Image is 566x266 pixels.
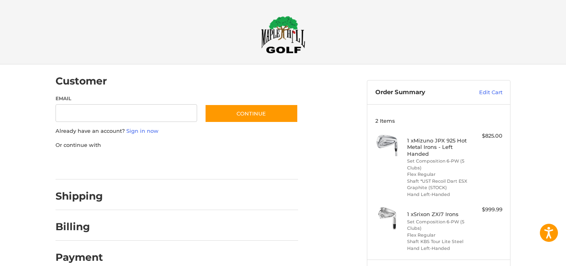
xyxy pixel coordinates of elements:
img: Maple Hill Golf [261,16,305,54]
li: Hand Left-Handed [407,191,469,198]
a: Sign in now [126,128,158,134]
h3: Order Summary [375,89,462,97]
li: Flex Regular [407,232,469,239]
button: Continue [205,104,298,123]
li: Set Composition 6-PW (5 Clubs) [407,219,469,232]
a: Edit Cart [462,89,502,97]
li: Shaft KBS Tour Lite Steel [407,238,469,245]
h2: Shipping [56,190,103,202]
li: Flex Regular [407,171,469,178]
h3: 2 Items [375,118,502,124]
p: Or continue with [56,141,298,149]
h2: Customer [56,75,107,87]
div: $999.99 [471,206,502,214]
iframe: PayPal-paylater [121,157,181,171]
h2: Billing [56,221,103,233]
label: Email [56,95,197,102]
h2: Payment [56,251,103,264]
div: $825.00 [471,132,502,140]
h4: 1 x Srixon ZXi7 Irons [407,211,469,217]
p: Already have an account? [56,127,298,135]
li: Set Composition 6-PW (5 Clubs) [407,158,469,171]
h4: 1 x Mizuno JPX 925 Hot Metal Irons - Left Handed [407,137,469,157]
li: Shaft *UST Recoil Dart ESX Graphite (STOCK) [407,178,469,191]
iframe: PayPal-paypal [53,157,113,171]
iframe: PayPal-venmo [189,157,250,171]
